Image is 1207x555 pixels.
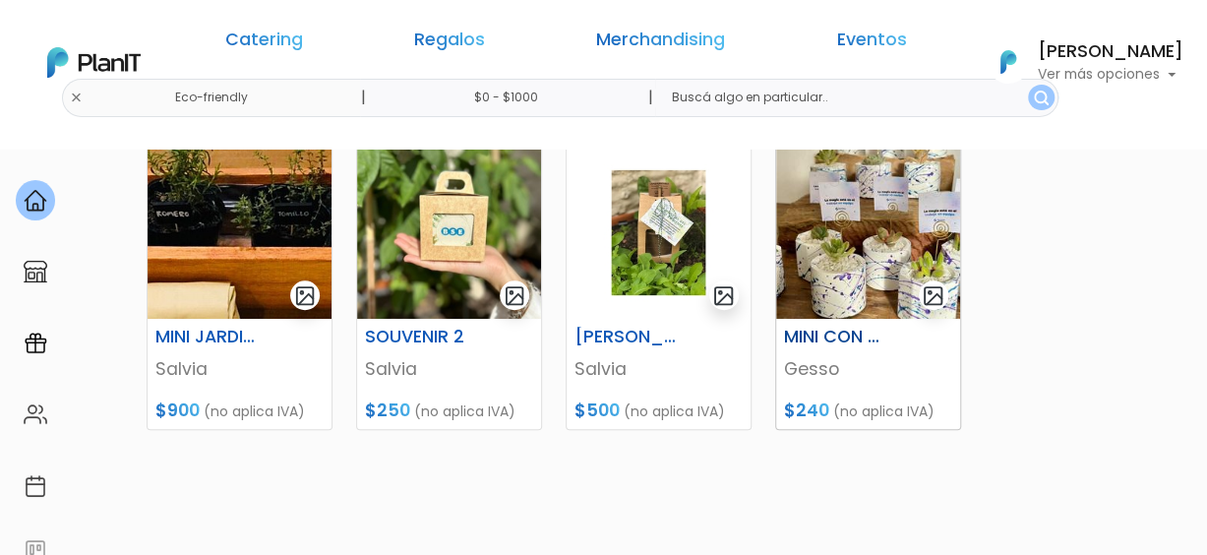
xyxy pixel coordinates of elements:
[836,31,906,55] a: Eventos
[776,146,960,319] img: thumb_WhatsApp_Image_2024-02-29_at_09.13.57.jpeg
[574,399,620,422] span: $500
[24,402,47,426] img: people-662611757002400ad9ed0e3c099ab2801c6687ba6c219adb57efc949bc21e19d.svg
[563,327,691,347] h6: [PERSON_NAME] INDIVIDUAL 2
[647,86,652,109] p: |
[1038,68,1183,82] p: Ver más opciones
[24,189,47,213] img: home-e721727adea9d79c4d83392d1f703f7f8bce08238fde08b1acbfd93340b81755.svg
[148,146,332,319] img: thumb_WhatsApp_Image_2021-11-04_at_12.21.50portada.jpeg
[155,399,200,422] span: $900
[353,327,481,347] h6: SOUVENIR 2
[775,145,961,430] a: gallery-light MINI CON SUCULENTAS Gesso $240 (no aplica IVA)
[147,145,332,430] a: gallery-light MINI JARDINERA Salvia $900 (no aplica IVA)
[225,31,303,55] a: Catering
[922,284,944,307] img: gallery-light
[155,356,324,382] p: Salvia
[47,47,141,78] img: PlanIt Logo
[360,86,365,109] p: |
[784,356,952,382] p: Gesso
[356,145,542,430] a: gallery-light SOUVENIR 2 Salvia $250 (no aplica IVA)
[294,284,317,307] img: gallery-light
[567,146,751,319] img: thumb_thumb_SALVIA.jpg
[144,327,272,347] h6: MINI JARDINERA
[414,31,485,55] a: Regalos
[833,401,935,421] span: (no aplica IVA)
[596,31,725,55] a: Merchandising
[24,474,47,498] img: calendar-87d922413cdce8b2cf7b7f5f62616a5cf9e4887200fb71536465627b3292af00.svg
[101,19,283,57] div: ¿Necesitás ayuda?
[1034,91,1049,105] img: search_button-432b6d5273f82d61273b3651a40e1bd1b912527efae98b1b7a1b2c0702e16a8d.svg
[365,356,533,382] p: Salvia
[574,356,743,382] p: Salvia
[365,399,410,422] span: $250
[655,79,1057,117] input: Buscá algo en particular..
[1038,43,1183,61] h6: [PERSON_NAME]
[204,401,305,421] span: (no aplica IVA)
[414,401,515,421] span: (no aplica IVA)
[24,332,47,355] img: campaigns-02234683943229c281be62815700db0a1741e53638e28bf9629b52c665b00959.svg
[975,36,1183,88] button: PlanIt Logo [PERSON_NAME] Ver más opciones
[566,145,752,430] a: gallery-light [PERSON_NAME] INDIVIDUAL 2 Salvia $500 (no aplica IVA)
[624,401,725,421] span: (no aplica IVA)
[784,399,829,422] span: $240
[504,284,526,307] img: gallery-light
[772,327,900,347] h6: MINI CON SUCULENTAS
[712,284,735,307] img: gallery-light
[357,146,541,319] img: thumb_WhatsApp_Image_2023-05-24_at_16.02.33.jpeg
[24,260,47,283] img: marketplace-4ceaa7011d94191e9ded77b95e3339b90024bf715f7c57f8cf31f2d8c509eaba.svg
[70,92,83,104] img: close-6986928ebcb1d6c9903e3b54e860dbc4d054630f23adef3a32610726dff6a82b.svg
[987,40,1030,84] img: PlanIt Logo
